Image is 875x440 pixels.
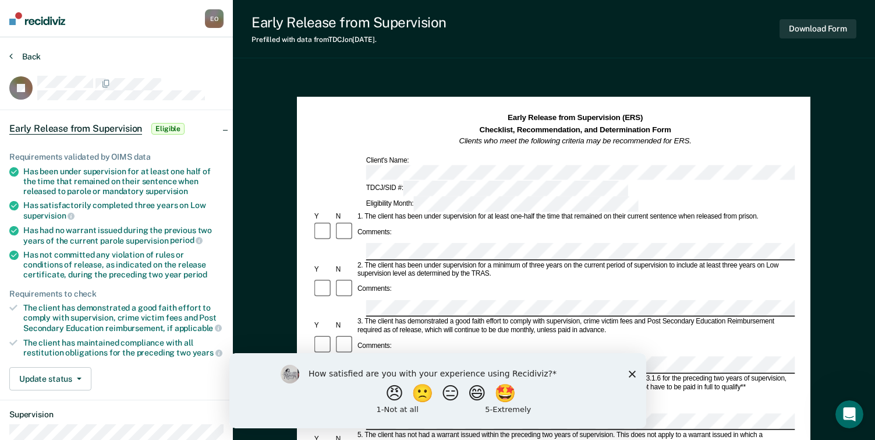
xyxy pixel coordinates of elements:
[229,353,646,428] iframe: Survey by Kim from Recidiviz
[356,261,795,279] div: 2. The client has been under supervision for a minimum of three years on the current period of su...
[9,367,91,390] button: Update status
[356,213,795,221] div: 1. The client has been under supervision for at least one-half the time that remained on their cu...
[356,228,394,237] div: Comments:
[508,113,643,122] strong: Early Release from Supervision (ERS)
[205,9,224,28] div: E O
[183,270,207,279] span: period
[356,342,394,350] div: Comments:
[151,123,185,135] span: Eligible
[193,348,222,357] span: years
[364,181,630,196] div: TDCJ/SID #:
[835,400,863,428] iframe: Intercom live chat
[9,12,65,25] img: Recidiviz
[23,226,224,245] div: Has had no warrant issued during the previous two years of the current parole supervision
[334,322,356,330] div: N
[313,213,334,221] div: Y
[23,211,75,220] span: supervision
[23,200,224,220] div: Has satisfactorily completed three years on Low
[175,323,222,333] span: applicable
[480,125,671,133] strong: Checklist, Recommendation, and Determination Form
[459,136,692,145] em: Clients who meet the following criteria may be recommended for ERS.
[356,285,394,294] div: Comments:
[23,338,224,358] div: The client has maintained compliance with all restitution obligations for the preceding two
[356,318,795,335] div: 3. The client has demonstrated a good faith effort to comply with supervision, crime victim fees ...
[9,123,142,135] span: Early Release from Supervision
[9,410,224,420] dt: Supervision
[146,186,188,196] span: supervision
[364,196,640,212] div: Eligibility Month:
[334,213,356,221] div: N
[23,250,224,279] div: Has not committed any violation of rules or conditions of release, as indicated on the release ce...
[251,14,447,31] div: Early Release from Supervision
[251,36,447,44] div: Prefilled with data from TDCJ on [DATE] .
[9,51,41,62] button: Back
[23,303,224,333] div: The client has demonstrated a good faith effort to comply with supervision, crime victim fees and...
[23,167,224,196] div: Has been under supervision for at least one half of the time that remained on their sentence when...
[205,9,224,28] button: EO
[313,322,334,330] div: Y
[780,19,856,38] button: Download Form
[334,265,356,274] div: N
[170,235,203,245] span: period
[313,265,334,274] div: Y
[9,152,224,162] div: Requirements validated by OIMS data
[9,289,224,299] div: Requirements to check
